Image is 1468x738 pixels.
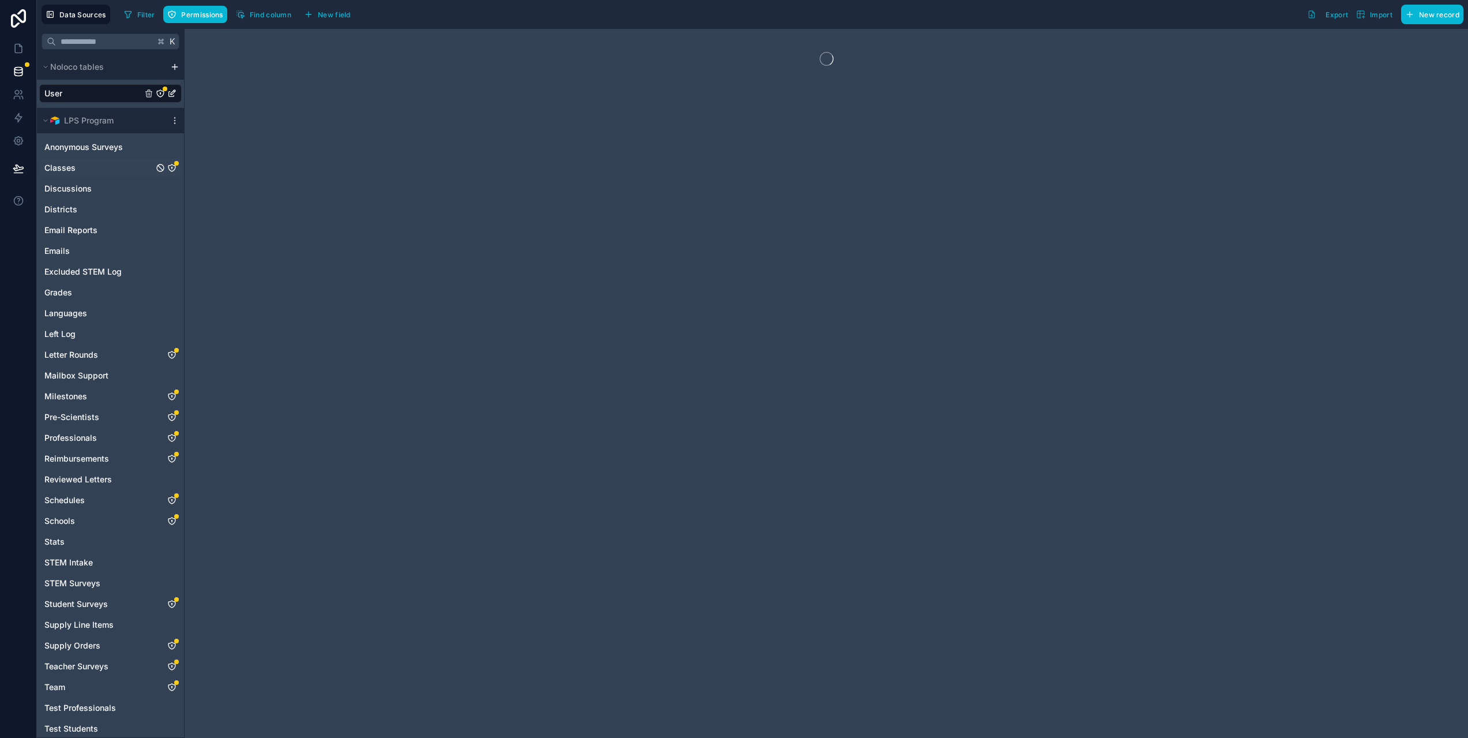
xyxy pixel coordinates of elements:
button: Import [1352,5,1396,24]
span: K [168,38,177,46]
a: Permissions [163,6,231,23]
button: Data Sources [42,5,110,24]
span: Filter [137,10,155,19]
span: Find column [250,10,291,19]
button: Export [1303,5,1352,24]
span: Data Sources [59,10,106,19]
span: Import [1370,10,1392,19]
span: New record [1419,10,1459,19]
button: Find column [232,6,295,23]
button: New field [300,6,355,23]
span: Export [1326,10,1348,19]
button: Filter [119,6,159,23]
button: New record [1401,5,1463,24]
button: Permissions [163,6,227,23]
a: New record [1396,5,1463,24]
span: New field [318,10,351,19]
span: Permissions [181,10,223,19]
